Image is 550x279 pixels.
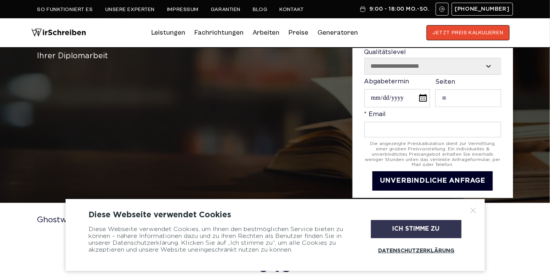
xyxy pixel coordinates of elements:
[194,27,244,39] a: Fachrichtungen
[371,220,462,238] div: Ich stimme zu
[369,6,429,12] span: 9:00 - 18:00 Mo.-So.
[37,6,93,13] a: So funktioniert es
[427,25,510,40] button: JETZT PREIS KALKULIEREN
[364,141,501,167] div: Die angezeigte Preiskalkulation dient zur Vermittlung einer groben Preisvorstellung. Ein individu...
[452,3,513,16] a: [PHONE_NUMBER]
[455,6,510,12] span: [PHONE_NUMBER]
[371,242,462,260] a: Datenschutzerklärung
[372,171,493,191] button: UNVERBINDLICHE ANFRAGE
[258,259,292,274] strong: 649
[253,27,279,39] a: Arbeiten
[89,220,352,260] div: Diese Webseite verwendet Cookies, um Ihnen den bestmöglichen Service bieten zu können – nähere In...
[105,6,155,13] a: Unsere Experten
[359,6,366,12] img: Schedule
[439,6,445,12] img: Email
[364,122,501,137] input: * Email
[37,38,303,62] div: Schnell, diskret, professionell – Hilfe vom akademischen Autoren bei Ihrer Diplomarbeit
[37,217,96,223] a: Ghostwriter
[211,6,241,13] a: Garantien
[365,58,502,74] select: Qualitätslevel
[364,78,430,107] label: Abgabetermin
[279,6,304,13] a: Kontakt
[253,6,267,13] a: Blog
[435,79,455,85] span: Seiten
[289,29,308,37] a: Preise
[89,210,462,220] div: Diese Webseite verwendet Cookies
[364,49,501,75] label: Qualitätslevel
[380,178,485,184] span: UNVERBINDLICHE ANFRAGE
[317,27,358,39] a: Generatoren
[31,25,86,40] img: logo wirschreiben
[364,111,501,137] label: * Email
[167,6,199,13] a: Impressum
[364,89,430,107] input: Abgabetermin
[151,27,185,39] a: Leistungen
